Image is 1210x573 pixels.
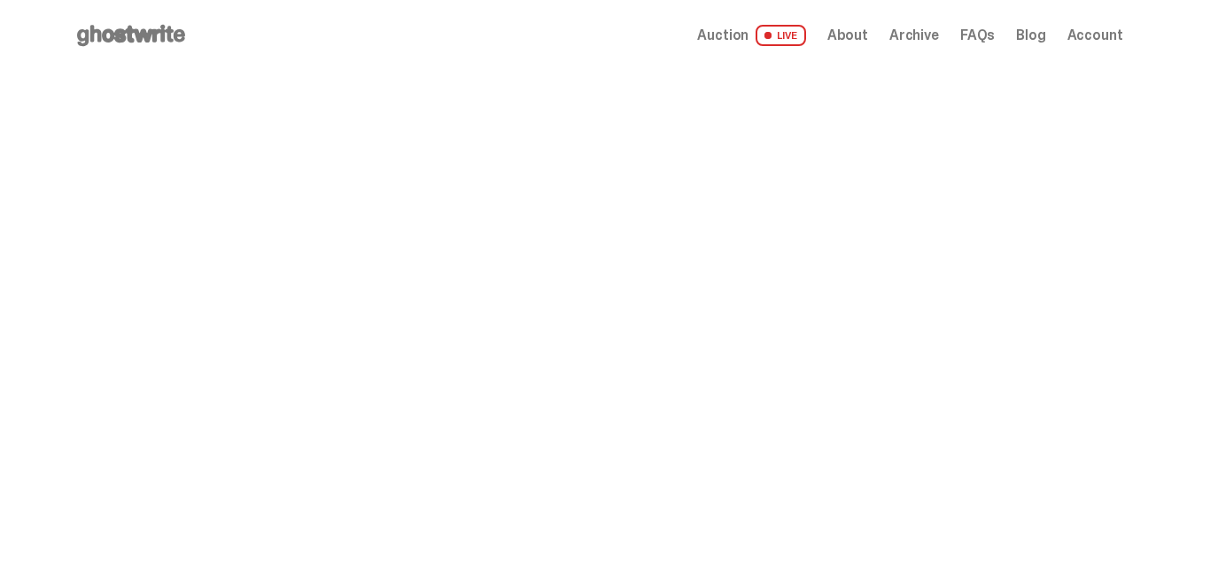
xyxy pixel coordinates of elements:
a: Archive [889,28,939,43]
a: FAQs [960,28,995,43]
span: Auction [697,28,748,43]
a: Account [1067,28,1123,43]
a: About [827,28,868,43]
span: LIVE [756,25,806,46]
a: Auction LIVE [697,25,805,46]
a: Blog [1016,28,1045,43]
